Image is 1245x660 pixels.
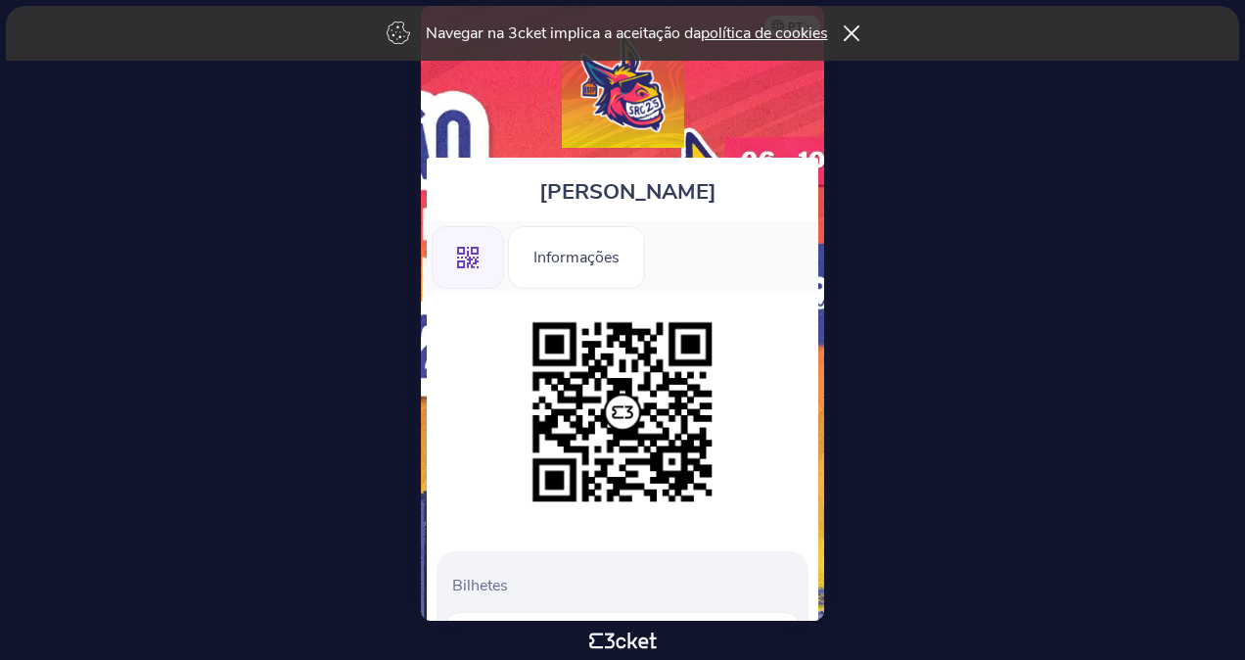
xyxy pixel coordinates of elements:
p: Navegar na 3cket implica a aceitação da [426,23,828,44]
p: Bilhetes [452,575,801,596]
img: Receção ao Caloiro do ISEP '25 [562,25,684,148]
img: fe9879a507f74357920b5804795d3355.png [523,312,722,512]
div: Informações [508,226,645,289]
span: [PERSON_NAME] [539,177,716,207]
a: Informações [508,245,645,266]
a: política de cookies [701,23,828,44]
